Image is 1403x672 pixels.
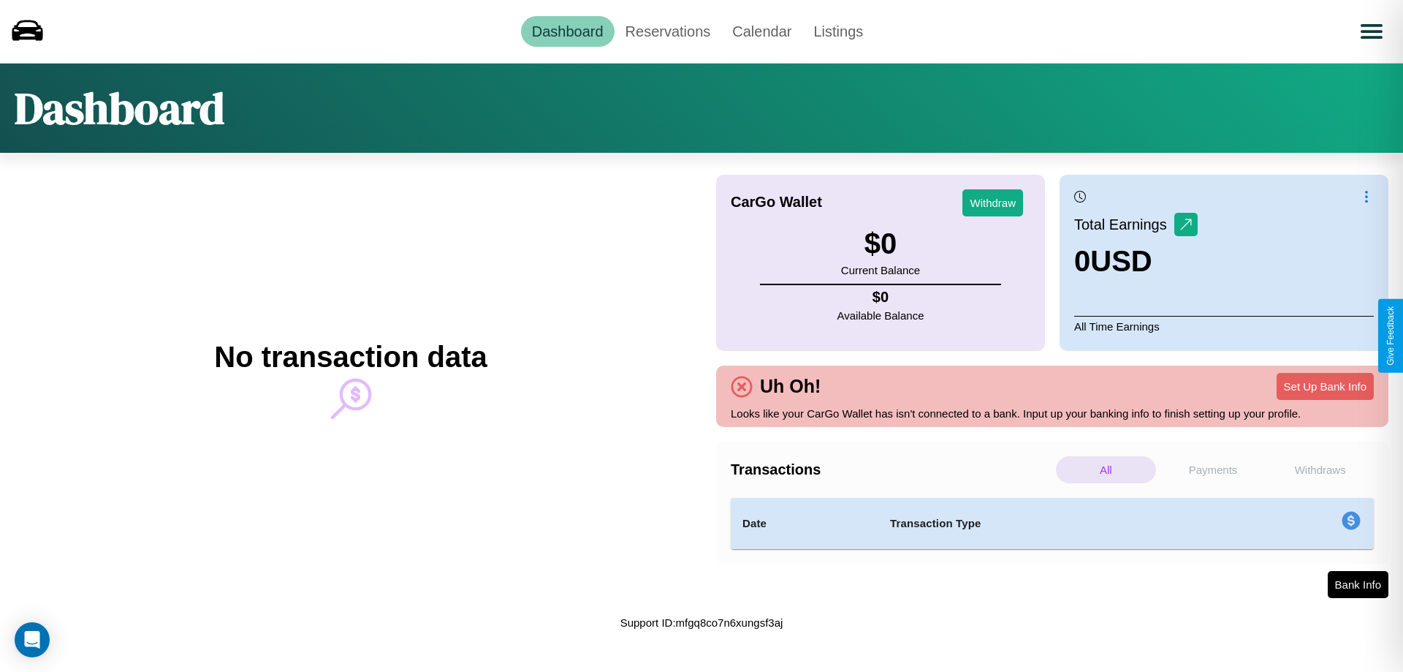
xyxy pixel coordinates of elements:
p: All [1056,456,1156,483]
h3: $ 0 [841,227,920,260]
a: Dashboard [521,16,615,47]
button: Withdraw [962,189,1023,216]
table: simple table [731,498,1374,549]
h4: $ 0 [837,289,924,306]
h4: Uh Oh! [753,376,828,397]
a: Calendar [721,16,802,47]
a: Listings [802,16,874,47]
p: Available Balance [837,306,924,325]
p: All Time Earnings [1074,316,1374,336]
h4: Date [742,515,867,532]
h4: Transactions [731,461,1052,478]
p: Total Earnings [1074,211,1174,238]
p: Looks like your CarGo Wallet has isn't connected to a bank. Input up your banking info to finish ... [731,404,1374,423]
a: Reservations [615,16,722,47]
h1: Dashboard [15,78,224,138]
p: Withdraws [1270,456,1370,483]
p: Payments [1163,456,1263,483]
p: Support ID: mfgq8co7n6xungsf3aj [620,613,783,633]
button: Bank Info [1328,571,1388,598]
h4: Transaction Type [890,515,1222,532]
p: Current Balance [841,260,920,280]
div: Give Feedback [1385,306,1396,366]
div: Open Intercom Messenger [15,622,50,657]
h2: No transaction data [214,341,487,374]
button: Set Up Bank Info [1277,373,1374,400]
button: Open menu [1351,11,1392,52]
h3: 0 USD [1074,245,1198,278]
h4: CarGo Wallet [731,194,822,211]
